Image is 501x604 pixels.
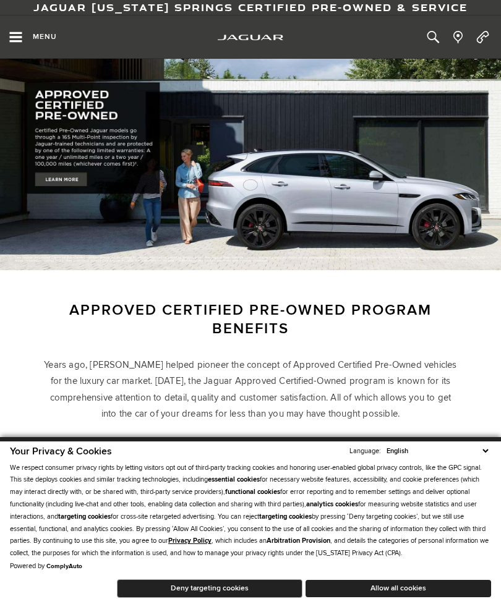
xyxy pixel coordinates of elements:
a: jaguar [218,32,283,43]
h3: Approved Certified Pre-Owned Program Benefits [43,301,458,338]
strong: Arbitration Provision [267,537,330,545]
a: Jaguar [US_STATE] Springs Certified Pre-Owned & Service [33,1,468,14]
button: Allow all cookies [306,580,491,597]
strong: essential cookies [208,475,260,483]
button: Open the inventory search [421,15,445,59]
button: Deny targeting cookies [117,579,302,598]
strong: targeting cookies [259,513,312,521]
span: Your Privacy & Cookies [10,445,112,457]
div: Language: [349,448,381,454]
a: ComplyAuto [46,563,82,570]
strong: analytics cookies [306,500,358,508]
select: Language Select [383,446,491,456]
div: Powered by [10,563,82,570]
img: Jaguar [218,35,283,41]
strong: targeting cookies [58,513,111,521]
p: Years ago, [PERSON_NAME] helped pioneer the concept of Approved Certified Pre-Owned vehicles for ... [43,357,458,422]
strong: functional cookies [225,488,280,496]
span: Menu [33,32,57,41]
a: Privacy Policy [168,537,212,545]
p: We respect consumer privacy rights by letting visitors opt out of third-party tracking cookies an... [10,462,491,559]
